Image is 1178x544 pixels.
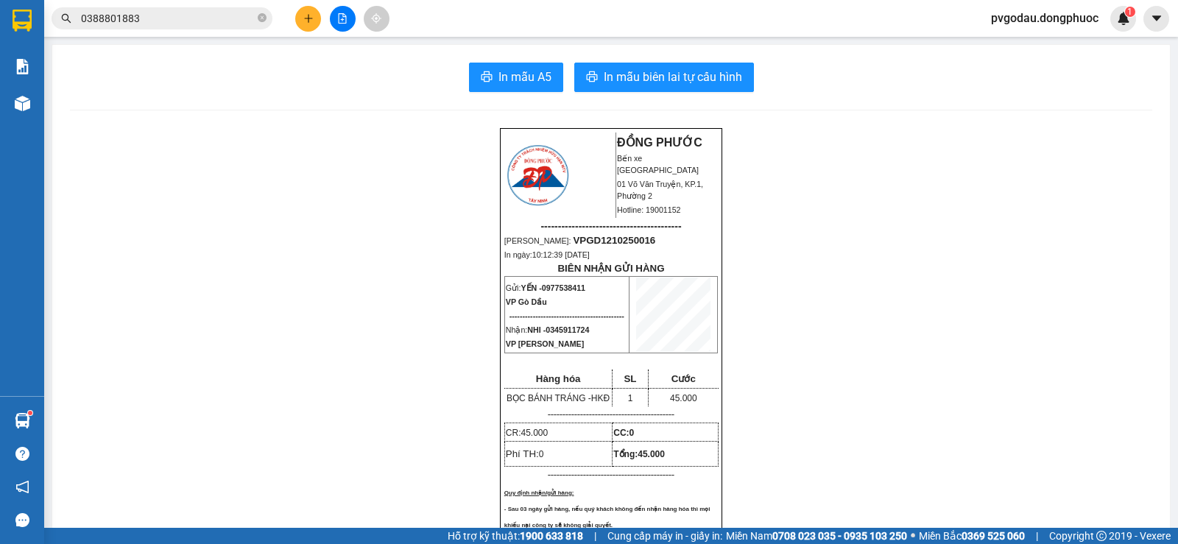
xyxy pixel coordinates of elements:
sup: 1 [1125,7,1135,17]
span: 45.000 [638,449,665,459]
span: VPGD1210250016 [573,235,655,246]
span: 45.000 [670,393,697,403]
span: caret-down [1150,12,1163,25]
span: close-circle [258,13,267,22]
span: Cung cấp máy in - giấy in: [607,528,722,544]
span: notification [15,480,29,494]
strong: 0708 023 035 - 0935 103 250 [772,530,907,542]
strong: BIÊN NHẬN GỬI HÀNG [557,263,664,274]
span: BỌC BÁNH TRÁNG - [507,393,610,403]
span: Hàng hóa [536,373,581,384]
span: 0345911724 [546,325,589,334]
button: printerIn mẫu A5 [469,63,563,92]
span: VP Gò Dầu [506,297,547,306]
button: aim [364,6,389,32]
span: printer [481,71,493,85]
span: YẾN - [521,283,585,292]
p: ------------------------------------------- [504,469,718,481]
span: search [61,13,71,24]
span: Miền Nam [726,528,907,544]
span: 0977538411 [542,283,585,292]
img: logo [505,143,571,208]
strong: CC: [613,428,634,438]
button: caret-down [1143,6,1169,32]
span: Gửi: [506,283,585,292]
span: plus [303,13,314,24]
span: Quy định nhận/gửi hàng: [504,490,574,496]
span: close-circle [258,12,267,26]
sup: 1 [28,411,32,415]
img: solution-icon [15,59,30,74]
strong: 1900 633 818 [520,530,583,542]
span: In mẫu biên lai tự cấu hình [604,68,742,86]
span: 1 [628,393,633,403]
span: In ngày: [504,250,590,259]
span: | [1036,528,1038,544]
span: CR: [506,428,548,438]
span: 10:12:39 [DATE] [532,250,590,259]
img: warehouse-icon [15,96,30,111]
span: - Sau 03 ngày gửi hàng, nếu quý khách không đến nhận hàng hóa thì mọi khiếu nại công ty sẽ không ... [504,506,710,529]
strong: ĐỒNG PHƯỚC [617,136,702,149]
span: aim [371,13,381,24]
input: Tìm tên, số ĐT hoặc mã đơn [81,10,255,27]
span: Phí TH: [506,448,544,459]
p: ------------------------------------------- [504,409,718,420]
span: -------------------------------------------- [509,311,624,320]
span: printer [586,71,598,85]
span: question-circle [15,447,29,461]
strong: 0369 525 060 [962,530,1025,542]
span: copyright [1096,531,1107,541]
span: Cước [671,373,696,384]
span: | [594,528,596,544]
img: icon-new-feature [1117,12,1130,25]
span: Hỗ trợ kỹ thuật: [448,528,583,544]
span: Hotline: 19001152 [617,205,681,214]
span: SL [624,373,636,384]
span: 0 [629,428,635,438]
span: HKĐ [591,393,610,403]
span: 0 [539,449,544,459]
span: message [15,513,29,527]
span: VP [PERSON_NAME] [506,339,584,348]
span: 45.000 [521,428,548,438]
span: Miền Bắc [919,528,1025,544]
button: file-add [330,6,356,32]
button: printerIn mẫu biên lai tự cấu hình [574,63,754,92]
span: Bến xe [GEOGRAPHIC_DATA] [617,154,699,174]
span: 01 Võ Văn Truyện, KP.1, Phường 2 [617,180,703,200]
span: [PERSON_NAME]: [504,236,655,245]
span: In mẫu A5 [498,68,551,86]
span: Tổng: [613,449,665,459]
span: ⚪️ [911,533,915,539]
img: warehouse-icon [15,413,30,428]
span: ----------------------------------------- [540,220,681,232]
span: file-add [337,13,348,24]
span: pvgodau.dongphuoc [979,9,1110,27]
img: logo-vxr [13,10,32,32]
button: plus [295,6,321,32]
span: Nhận: [506,325,590,334]
span: NHI - [527,325,589,334]
span: 1 [1127,7,1132,17]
